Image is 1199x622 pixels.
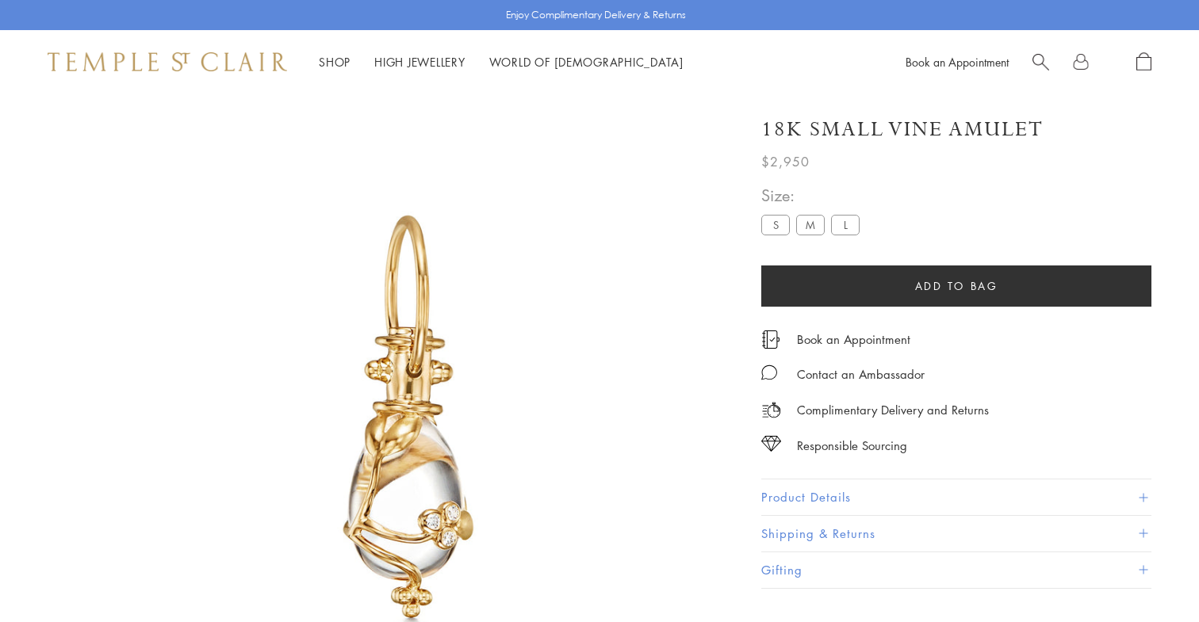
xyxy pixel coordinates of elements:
button: Gifting [761,552,1151,588]
p: Enjoy Complimentary Delivery & Returns [506,7,686,23]
a: Open Shopping Bag [1136,52,1151,72]
img: MessageIcon-01_2.svg [761,364,777,380]
span: Size: [761,182,866,208]
img: Temple St. Clair [48,52,287,71]
div: Contact an Ambassador [797,364,925,384]
a: ShopShop [319,54,351,70]
a: Book an Appointment [906,54,1009,70]
img: icon_appointment.svg [761,330,780,349]
a: High JewelleryHigh Jewellery [374,54,465,70]
img: icon_delivery.svg [761,400,781,420]
h1: 18K Small Vine Amulet [761,116,1044,143]
div: Responsible Sourcing [797,436,907,456]
a: Search [1032,52,1049,72]
p: Complimentary Delivery and Returns [797,400,989,420]
span: Add to bag [915,277,998,295]
span: $2,950 [761,151,810,172]
button: Product Details [761,479,1151,515]
nav: Main navigation [319,52,684,72]
button: Shipping & Returns [761,516,1151,551]
img: icon_sourcing.svg [761,436,781,452]
label: M [796,215,825,235]
button: Add to bag [761,265,1151,307]
label: L [831,215,860,235]
a: Book an Appointment [797,330,910,348]
a: World of [DEMOGRAPHIC_DATA]World of [DEMOGRAPHIC_DATA] [489,54,684,70]
label: S [761,215,790,235]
